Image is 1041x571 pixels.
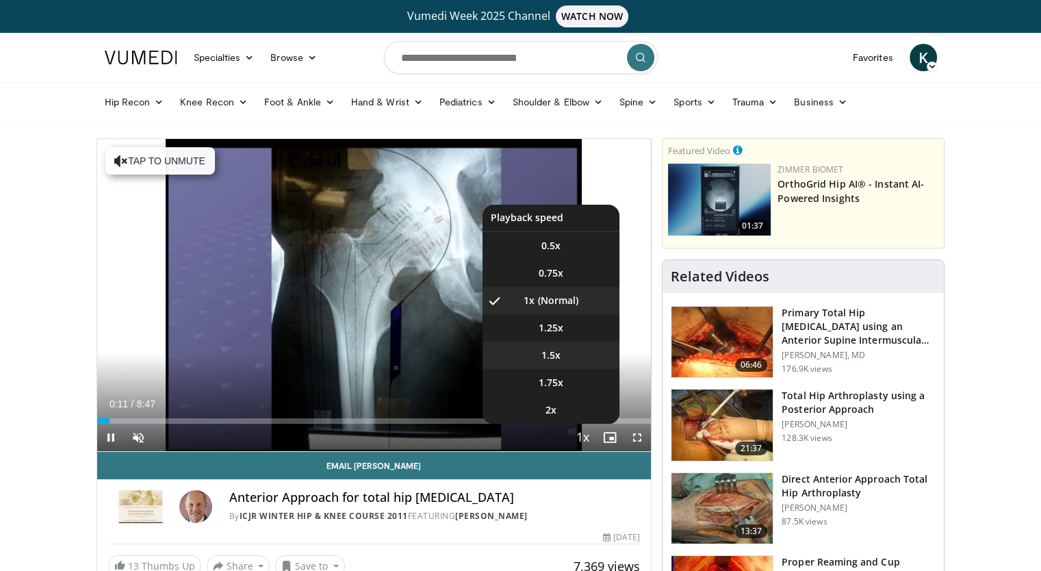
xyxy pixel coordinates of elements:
[668,164,771,236] img: 51d03d7b-a4ba-45b7-9f92-2bfbd1feacc3.150x105_q85_crop-smart_upscale.jpg
[105,51,177,64] img: VuMedi Logo
[539,321,563,335] span: 1.25x
[539,266,563,280] span: 0.75x
[738,220,767,232] span: 01:37
[131,398,134,409] span: /
[665,88,724,116] a: Sports
[611,88,665,116] a: Spine
[137,398,155,409] span: 8:47
[782,350,936,361] p: [PERSON_NAME], MD
[229,490,640,505] h4: Anterior Approach for total hip [MEDICAL_DATA]
[782,503,936,513] p: [PERSON_NAME]
[671,390,773,461] img: 286987_0000_1.png.150x105_q85_crop-smart_upscale.jpg
[229,510,640,522] div: By FEATURING
[668,144,730,157] small: Featured Video
[724,88,786,116] a: Trauma
[343,88,431,116] a: Hand & Wrist
[97,452,652,479] a: Email [PERSON_NAME]
[596,424,624,451] button: Enable picture-in-picture mode
[782,306,936,347] h3: Primary Total Hip [MEDICAL_DATA] using an Anterior Supine Intermuscula…
[97,88,172,116] a: Hip Recon
[777,177,924,205] a: OrthoGrid Hip AI® - Instant AI-Powered Insights
[668,164,771,236] a: 01:37
[782,389,936,416] h3: Total Hip Arthroplasty using a Posterior Approach
[239,510,407,522] a: ICJR Winter Hip & Knee Course 2011
[455,510,528,522] a: [PERSON_NAME]
[786,88,856,116] a: Business
[108,490,175,523] img: ICJR Winter Hip & Knee Course 2011
[671,472,936,545] a: 13:37 Direct Anterior Approach Total Hip Arthroplasty [PERSON_NAME] 87.5K views
[569,424,596,451] button: Playback Rate
[541,348,561,362] span: 1.5x
[504,88,611,116] a: Shoulder & Elbow
[262,44,325,71] a: Browse
[782,516,827,527] p: 87.5K views
[624,424,651,451] button: Fullscreen
[384,41,658,74] input: Search topics, interventions
[125,424,152,451] button: Unmute
[910,44,937,71] a: K
[256,88,343,116] a: Foot & Ankle
[671,307,773,378] img: 263423_3.png.150x105_q85_crop-smart_upscale.jpg
[671,389,936,461] a: 21:37 Total Hip Arthroplasty using a Posterior Approach [PERSON_NAME] 128.3K views
[735,442,768,455] span: 21:37
[107,5,935,27] a: Vumedi Week 2025 ChannelWATCH NOW
[431,88,504,116] a: Pediatrics
[179,490,212,523] img: Avatar
[105,147,215,175] button: Tap to unmute
[782,364,832,375] p: 176.9K views
[185,44,263,71] a: Specialties
[97,424,125,451] button: Pause
[97,139,652,452] video-js: Video Player
[97,418,652,424] div: Progress Bar
[671,268,769,285] h4: Related Videos
[539,376,563,390] span: 1.75x
[110,398,128,409] span: 0:11
[782,419,936,430] p: [PERSON_NAME]
[777,164,843,175] a: Zimmer Biomet
[735,524,768,538] span: 13:37
[545,403,556,417] span: 2x
[845,44,901,71] a: Favorites
[556,5,628,27] span: WATCH NOW
[735,358,768,372] span: 06:46
[782,472,936,500] h3: Direct Anterior Approach Total Hip Arthroplasty
[524,294,535,307] span: 1x
[603,531,640,544] div: [DATE]
[671,473,773,544] img: 294118_0000_1.png.150x105_q85_crop-smart_upscale.jpg
[541,239,561,253] span: 0.5x
[782,433,832,444] p: 128.3K views
[172,88,256,116] a: Knee Recon
[671,306,936,379] a: 06:46 Primary Total Hip [MEDICAL_DATA] using an Anterior Supine Intermuscula… [PERSON_NAME], MD 1...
